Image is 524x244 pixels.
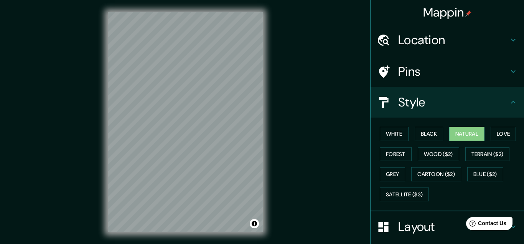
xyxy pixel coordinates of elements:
[398,32,509,48] h4: Location
[371,87,524,118] div: Style
[380,188,429,202] button: Satellite ($3)
[250,219,259,228] button: Toggle attribution
[491,127,516,141] button: Love
[380,167,405,181] button: Grey
[465,10,471,17] img: pin-icon.png
[380,147,412,161] button: Forest
[423,5,472,20] h4: Mappin
[398,95,509,110] h4: Style
[411,167,461,181] button: Cartoon ($2)
[371,56,524,87] div: Pins
[418,147,459,161] button: Wood ($2)
[465,147,510,161] button: Terrain ($2)
[371,25,524,55] div: Location
[108,12,263,232] canvas: Map
[415,127,443,141] button: Black
[398,219,509,234] h4: Layout
[467,167,503,181] button: Blue ($2)
[380,127,409,141] button: White
[371,211,524,242] div: Layout
[456,214,516,236] iframe: Help widget launcher
[449,127,484,141] button: Natural
[398,64,509,79] h4: Pins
